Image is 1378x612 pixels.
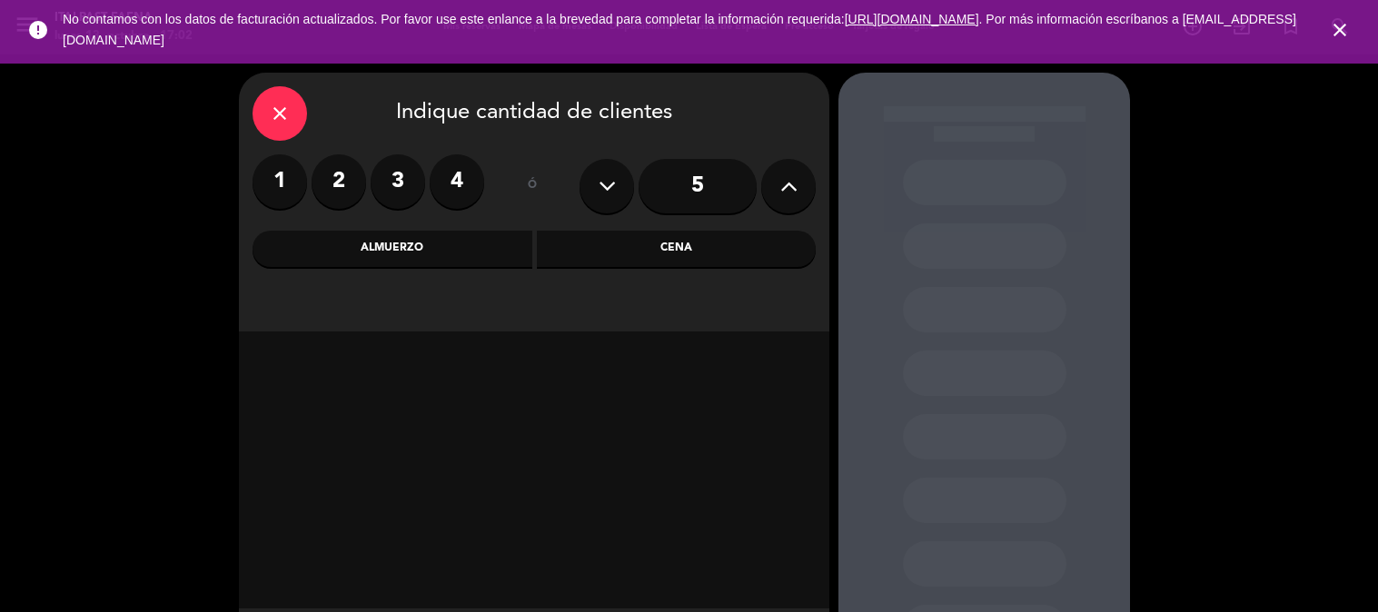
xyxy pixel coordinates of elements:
div: Cena [537,231,817,267]
label: 3 [371,154,425,209]
i: close [269,103,291,124]
a: [URL][DOMAIN_NAME] [845,12,979,26]
i: error [27,19,49,41]
div: Indique cantidad de clientes [253,86,816,141]
span: No contamos con los datos de facturación actualizados. Por favor use este enlance a la brevedad p... [63,12,1296,47]
a: . Por más información escríbanos a [EMAIL_ADDRESS][DOMAIN_NAME] [63,12,1296,47]
i: close [1329,19,1351,41]
label: 1 [253,154,307,209]
label: 2 [312,154,366,209]
div: Almuerzo [253,231,532,267]
label: 4 [430,154,484,209]
div: ó [502,154,561,218]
